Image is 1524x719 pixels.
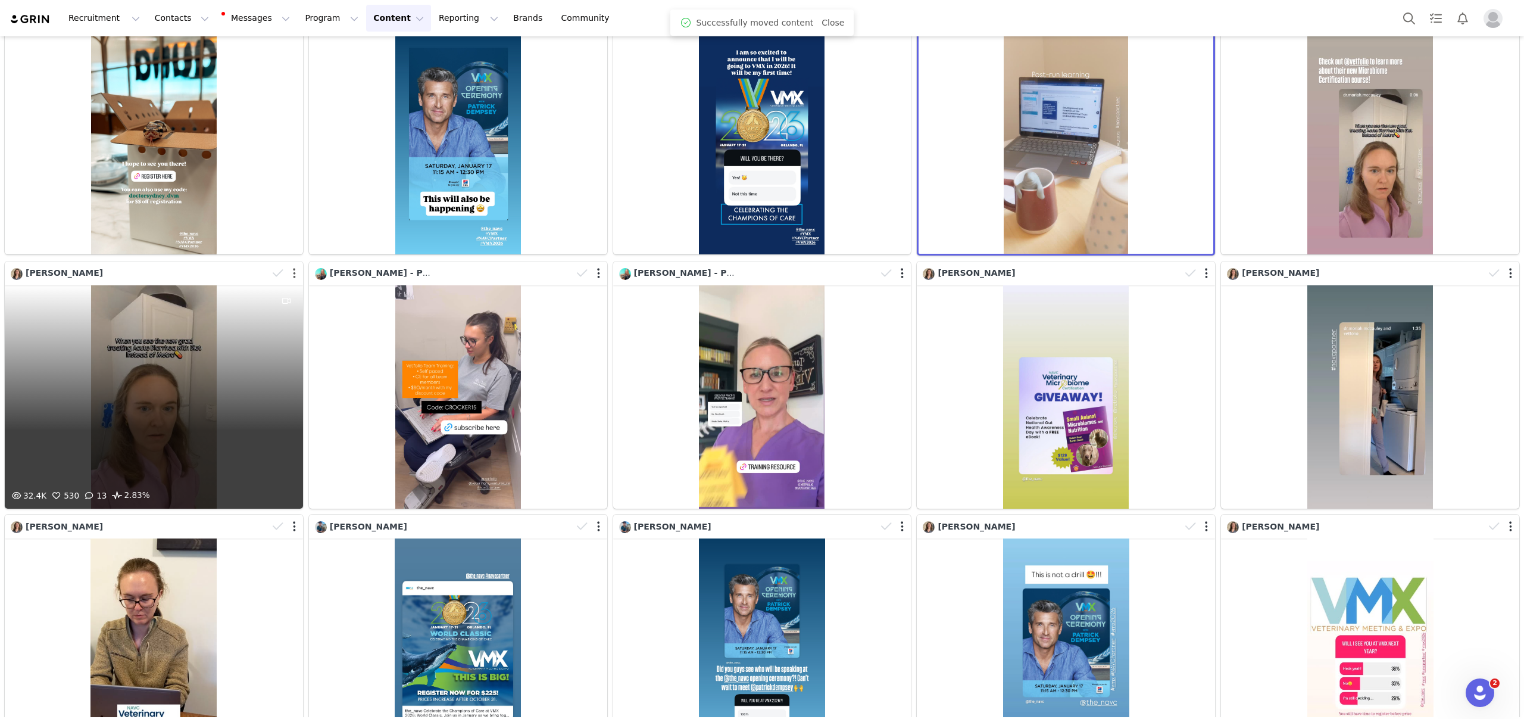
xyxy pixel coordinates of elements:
img: a2d407af-d344-4992-8b1f-b69a84e27061.jpg [619,268,631,280]
button: Messages [217,5,297,32]
button: Content [366,5,431,32]
span: 2 [1490,678,1500,688]
span: [PERSON_NAME] - Pet Vet [330,268,451,278]
span: 32.4K [9,491,46,500]
img: grin logo [10,14,51,25]
img: ec880654-3a7a-4e23-ba3b-6aa21791e200--s.jpg [11,521,23,533]
img: ec880654-3a7a-4e23-ba3b-6aa21791e200--s.jpg [923,268,935,280]
span: [PERSON_NAME] [634,522,711,531]
button: Notifications [1450,5,1476,32]
img: placeholder-profile.jpg [1484,9,1503,28]
img: ec880654-3a7a-4e23-ba3b-6aa21791e200--s.jpg [923,521,935,533]
button: Reporting [432,5,505,32]
button: Contacts [148,5,216,32]
span: 13 [82,491,107,500]
span: Successfully moved content [697,17,814,29]
span: 2.83% [110,488,149,503]
span: [PERSON_NAME] [330,522,407,531]
span: [PERSON_NAME] [26,522,103,531]
button: Search [1396,5,1422,32]
span: [PERSON_NAME] [938,268,1015,278]
span: [PERSON_NAME] [26,268,103,278]
a: Tasks [1423,5,1449,32]
img: 00fca4fb-96eb-4938-89f4-6ddfdfa538af.jpg [315,521,327,533]
button: Recruitment [61,5,147,32]
iframe: Intercom live chat [1466,678,1494,707]
img: ec880654-3a7a-4e23-ba3b-6aa21791e200--s.jpg [11,268,23,280]
button: Program [298,5,366,32]
span: 530 [49,491,79,500]
a: Community [554,5,622,32]
img: ec880654-3a7a-4e23-ba3b-6aa21791e200--s.jpg [1227,268,1239,280]
span: [PERSON_NAME] [1242,268,1319,278]
a: Close [822,18,844,27]
span: [PERSON_NAME] [938,522,1015,531]
a: Brands [506,5,553,32]
button: Profile [1476,9,1514,28]
img: 00fca4fb-96eb-4938-89f4-6ddfdfa538af.jpg [619,521,631,533]
img: a2d407af-d344-4992-8b1f-b69a84e27061.jpg [315,268,327,280]
img: ec880654-3a7a-4e23-ba3b-6aa21791e200--s.jpg [1227,521,1239,533]
span: [PERSON_NAME] [1242,522,1319,531]
span: [PERSON_NAME] - Pet Vet [634,268,755,278]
